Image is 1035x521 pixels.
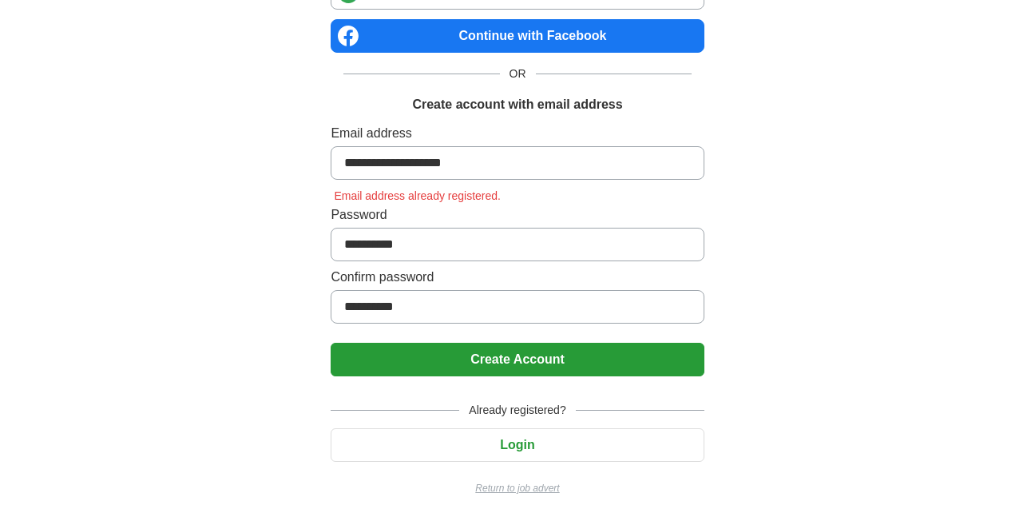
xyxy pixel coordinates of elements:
span: Email address already registered. [331,189,504,202]
label: Email address [331,124,704,143]
label: Confirm password [331,268,704,287]
button: Login [331,428,704,462]
span: OR [500,66,536,82]
button: Create Account [331,343,704,376]
a: Return to job advert [331,481,704,495]
a: Continue with Facebook [331,19,704,53]
label: Password [331,205,704,225]
span: Already registered? [459,402,575,419]
h1: Create account with email address [412,95,622,114]
a: Login [331,438,704,451]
